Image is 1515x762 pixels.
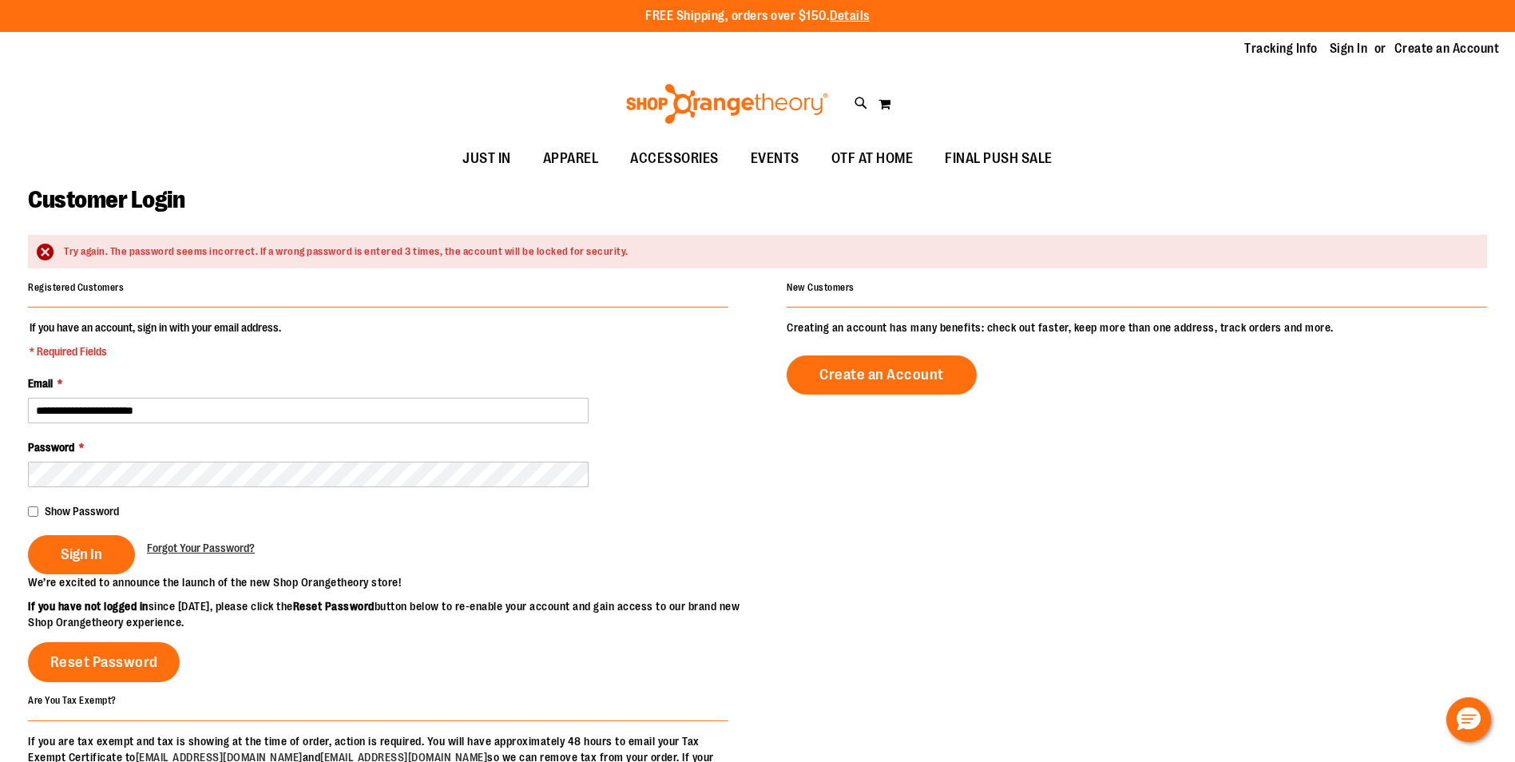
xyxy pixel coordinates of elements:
[28,319,283,359] legend: If you have an account, sign in with your email address.
[1244,40,1318,58] a: Tracking Info
[1330,40,1368,58] a: Sign In
[462,141,511,177] span: JUST IN
[645,7,870,26] p: FREE Shipping, orders over $150.
[787,355,977,395] a: Create an Account
[28,282,124,293] strong: Registered Customers
[527,141,615,177] a: APPAREL
[614,141,735,177] a: ACCESSORIES
[147,542,255,554] span: Forgot Your Password?
[28,574,758,590] p: We’re excited to announce the launch of the new Shop Orangetheory store!
[28,186,184,213] span: Customer Login
[543,141,599,177] span: APPAREL
[815,141,930,177] a: OTF AT HOME
[28,598,758,630] p: since [DATE], please click the button below to re-enable your account and gain access to our bran...
[624,84,831,124] img: Shop Orangetheory
[446,141,527,177] a: JUST IN
[28,642,180,682] a: Reset Password
[28,377,53,390] span: Email
[830,9,870,23] a: Details
[28,600,149,613] strong: If you have not logged in
[929,141,1069,177] a: FINAL PUSH SALE
[945,141,1053,177] span: FINAL PUSH SALE
[28,535,135,574] button: Sign In
[787,319,1487,335] p: Creating an account has many benefits: check out faster, keep more than one address, track orders...
[28,441,74,454] span: Password
[50,653,158,671] span: Reset Password
[751,141,799,177] span: EVENTS
[45,505,119,518] span: Show Password
[28,695,117,706] strong: Are You Tax Exempt?
[1446,697,1491,742] button: Hello, have a question? Let’s chat.
[64,244,1471,260] div: Try again. The password seems incorrect. If a wrong password is entered 3 times, the account will...
[1394,40,1500,58] a: Create an Account
[147,540,255,556] a: Forgot Your Password?
[30,343,281,359] span: * Required Fields
[61,546,102,563] span: Sign In
[735,141,815,177] a: EVENTS
[630,141,719,177] span: ACCESSORIES
[831,141,914,177] span: OTF AT HOME
[819,366,944,383] span: Create an Account
[293,600,375,613] strong: Reset Password
[787,282,855,293] strong: New Customers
